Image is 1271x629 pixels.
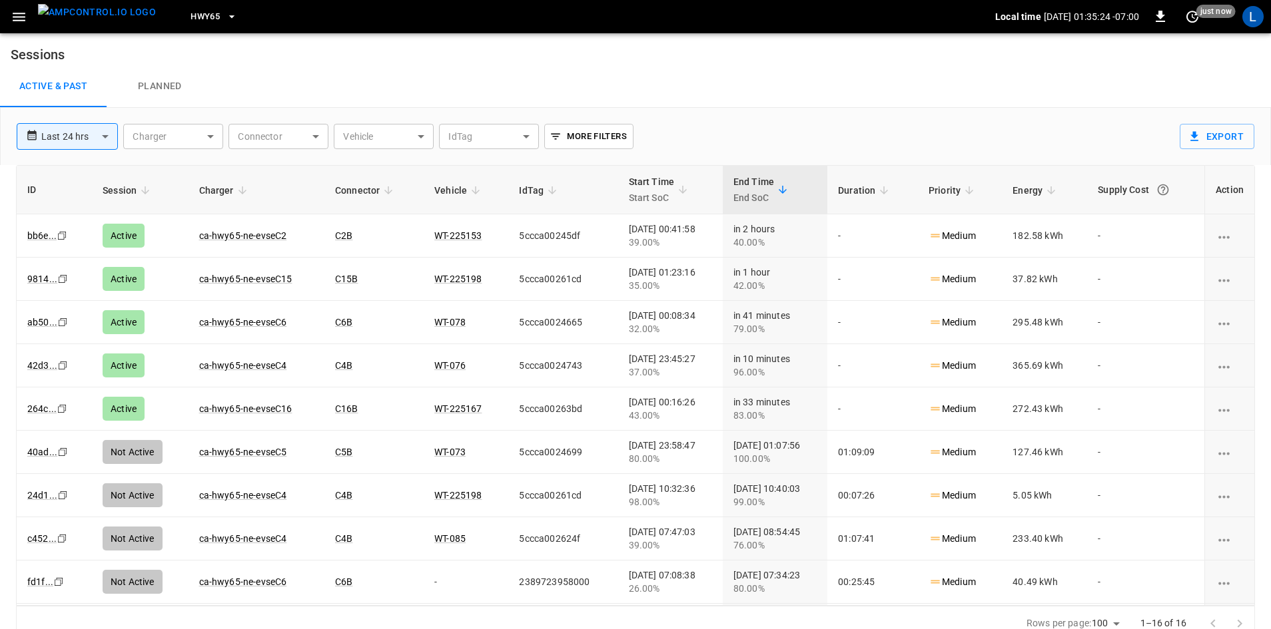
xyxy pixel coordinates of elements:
[733,568,817,595] div: [DATE] 07:34:23
[629,409,712,422] div: 43.00%
[1002,560,1087,604] td: 40.49 kWh
[1216,272,1244,286] div: charging session options
[335,403,358,414] a: C16B
[929,272,976,286] p: Medium
[827,517,918,560] td: 01:07:41
[27,447,57,457] a: 40ad...
[335,576,352,587] a: C6B
[629,190,675,206] p: Start SoC
[103,440,163,464] div: Not Active
[103,224,145,248] div: Active
[1216,359,1244,372] div: charging session options
[199,490,287,501] a: ca-hwy65-ne-evseC4
[57,272,70,286] div: copy
[827,560,918,604] td: 00:25:45
[629,452,712,465] div: 80.00%
[27,403,57,414] a: 264c...
[929,489,976,503] p: Medium
[508,560,618,604] td: 2389723958000
[1204,166,1254,214] th: Action
[629,309,712,335] div: [DATE] 00:08:34
[629,266,712,292] div: [DATE] 01:23:16
[1087,560,1204,604] td: -
[929,402,976,416] p: Medium
[733,236,817,249] div: 40.00%
[1216,489,1244,502] div: charging session options
[1216,532,1244,545] div: charging session options
[1002,344,1087,387] td: 365.69 kWh
[733,322,817,335] div: 79.00%
[41,124,118,149] div: Last 24 hrs
[1087,431,1204,474] td: -
[103,310,145,334] div: Active
[544,124,633,149] button: More Filters
[629,482,712,509] div: [DATE] 10:32:36
[733,409,817,422] div: 83.00%
[629,495,712,509] div: 98.00%
[1216,229,1244,242] div: charging session options
[733,395,817,422] div: in 33 minutes
[508,517,618,560] td: 5ccca002624f
[103,570,163,594] div: Not Active
[1087,258,1204,301] td: -
[1216,315,1244,329] div: charging session options
[56,228,69,243] div: copy
[53,574,66,589] div: copy
[508,474,618,517] td: 5ccca00261cd
[57,445,70,459] div: copy
[827,258,918,301] td: -
[434,533,466,544] a: WT-085
[827,344,918,387] td: -
[424,560,508,604] td: -
[335,490,352,501] a: C4B
[629,568,712,595] div: [DATE] 07:08:38
[508,301,618,344] td: 5ccca0024665
[733,190,774,206] p: End SoC
[27,533,57,544] a: c452...
[335,317,352,327] a: C6B
[434,403,482,414] a: WT-225167
[838,182,893,198] span: Duration
[27,317,57,327] a: ab50...
[335,360,352,371] a: C4B
[629,222,712,249] div: [DATE] 00:41:58
[1216,575,1244,588] div: charging session options
[1216,445,1244,459] div: charging session options
[733,538,817,552] div: 76.00%
[199,182,251,198] span: Charger
[929,532,976,546] p: Medium
[827,431,918,474] td: 01:09:09
[185,4,242,30] button: HWY65
[434,360,466,371] a: WT-076
[1098,178,1194,202] div: Supply Cost
[27,576,53,587] a: fd1f...
[17,166,92,214] th: ID
[199,403,292,414] a: ca-hwy65-ne-evseC16
[827,214,918,258] td: -
[16,165,1255,606] div: sessions table
[103,182,154,198] span: Session
[733,482,817,509] div: [DATE] 10:40:03
[335,182,397,198] span: Connector
[1087,301,1204,344] td: -
[629,174,675,206] div: Start Time
[1002,431,1087,474] td: 127.46 kWh
[1002,301,1087,344] td: 295.48 kWh
[929,445,976,459] p: Medium
[434,230,482,241] a: WT-225153
[107,65,213,108] a: Planned
[733,174,791,206] span: End TimeEnd SoC
[733,365,817,379] div: 96.00%
[827,474,918,517] td: 00:07:26
[335,533,352,544] a: C4B
[1180,124,1254,149] button: Export
[434,182,484,198] span: Vehicle
[827,301,918,344] td: -
[733,525,817,552] div: [DATE] 08:54:45
[103,267,145,291] div: Active
[57,315,70,329] div: copy
[929,359,976,373] p: Medium
[1087,474,1204,517] td: -
[38,4,156,21] img: ampcontrol.io logo
[434,447,466,457] a: WT-073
